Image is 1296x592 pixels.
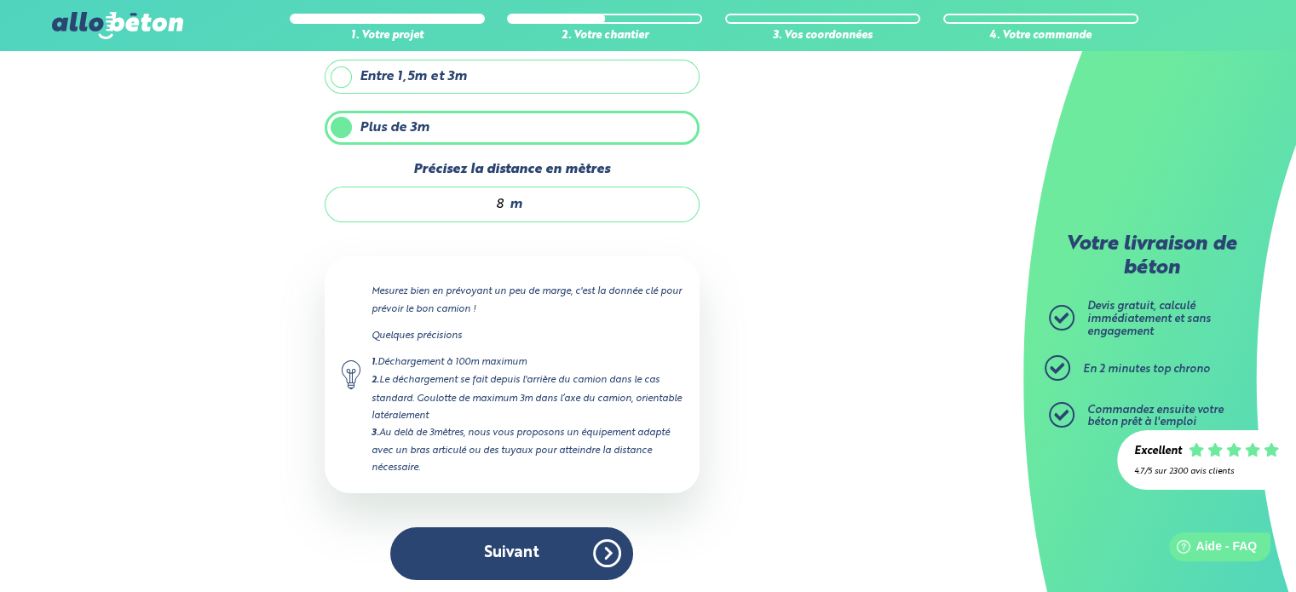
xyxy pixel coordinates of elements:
input: 0 [343,196,505,213]
strong: 2. [372,376,379,385]
label: Plus de 3m [325,111,700,145]
img: allobéton [52,12,183,39]
label: Précisez la distance en mètres [325,162,700,177]
div: 1. Votre projet [290,30,485,43]
div: 3. Vos coordonnées [725,30,920,43]
p: Quelques précisions [372,327,683,344]
strong: 3. [372,428,379,438]
div: Au delà de 3mètres, nous vous proposons un équipement adapté avec un bras articulé ou des tuyaux ... [372,424,683,476]
strong: 1. [372,358,377,367]
div: 4. Votre commande [943,30,1138,43]
span: m [510,197,522,212]
iframe: Help widget launcher [1144,526,1277,573]
div: 2. Votre chantier [507,30,702,43]
div: Déchargement à 100m maximum [372,353,683,371]
p: Mesurez bien en prévoyant un peu de marge, c'est la donnée clé pour prévoir le bon camion ! [372,283,683,317]
button: Suivant [390,527,633,579]
label: Entre 1,5m et 3m [325,60,700,94]
div: Le déchargement se fait depuis l'arrière du camion dans le cas standard. Goulotte de maximum 3m d... [372,371,683,423]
